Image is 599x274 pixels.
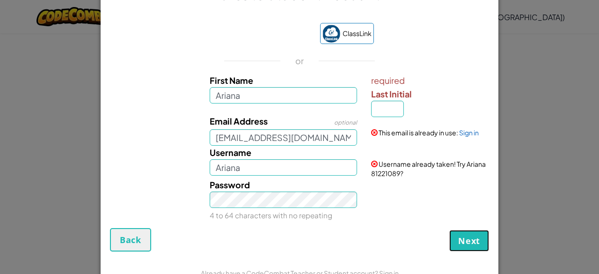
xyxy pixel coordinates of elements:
[210,211,332,220] small: 4 to 64 characters with no repeating
[371,89,412,99] span: Last Initial
[295,55,304,67] p: or
[210,75,253,86] span: First Name
[459,128,479,137] a: Sign in
[379,128,458,137] span: This email is already in use:
[371,74,487,87] span: required
[458,235,480,246] span: Next
[343,27,372,40] span: ClassLink
[110,228,151,252] button: Back
[449,230,489,252] button: Next
[322,25,340,43] img: classlink-logo-small.png
[220,24,315,44] iframe: Sign in with Google Button
[210,147,251,158] span: Username
[334,119,357,126] span: optional
[210,179,250,190] span: Password
[120,234,141,245] span: Back
[371,160,486,178] span: Username already taken! Try Ariana 81221089?
[210,116,268,126] span: Email Address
